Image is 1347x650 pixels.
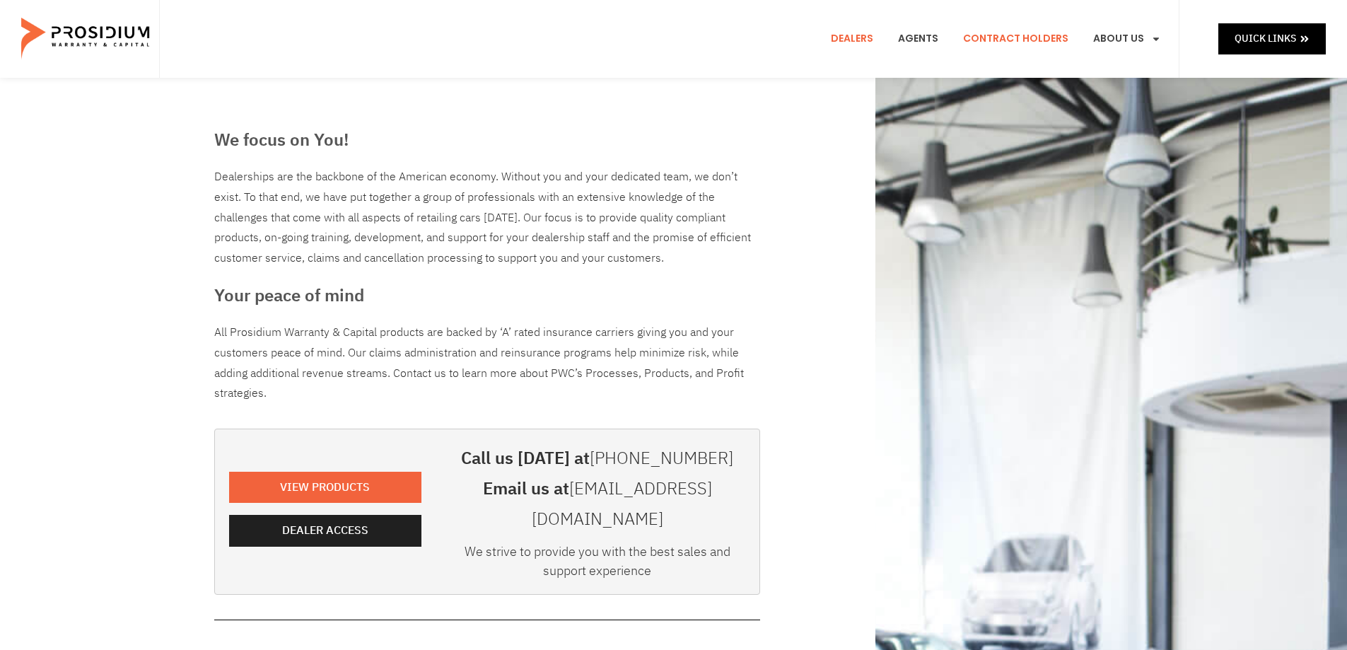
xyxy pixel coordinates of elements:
a: About Us [1083,13,1172,65]
a: Agents [887,13,949,65]
h3: Call us [DATE] at [450,443,745,474]
nav: Menu [820,13,1172,65]
p: All Prosidium Warranty & Capital products are backed by ‘A’ rated insurance carriers giving you a... [214,323,760,404]
div: Dealerships are the backbone of the American economy. Without you and your dedicated team, we don... [214,167,760,269]
span: Dealer Access [282,521,368,541]
span: View Products [280,477,370,498]
h3: Your peace of mind [214,283,760,308]
h3: We focus on You! [214,127,760,153]
a: Dealers [820,13,884,65]
a: [PHONE_NUMBER] [590,446,733,471]
a: [EMAIL_ADDRESS][DOMAIN_NAME] [532,476,712,532]
a: Quick Links [1218,23,1326,54]
div: We strive to provide you with the best sales and support experience [450,542,745,587]
span: Quick Links [1235,30,1296,47]
span: Last Name [273,1,317,12]
a: View Products [229,472,421,504]
h3: Email us at [450,474,745,535]
a: Dealer Access [229,515,421,547]
a: Contract Holders [952,13,1079,65]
